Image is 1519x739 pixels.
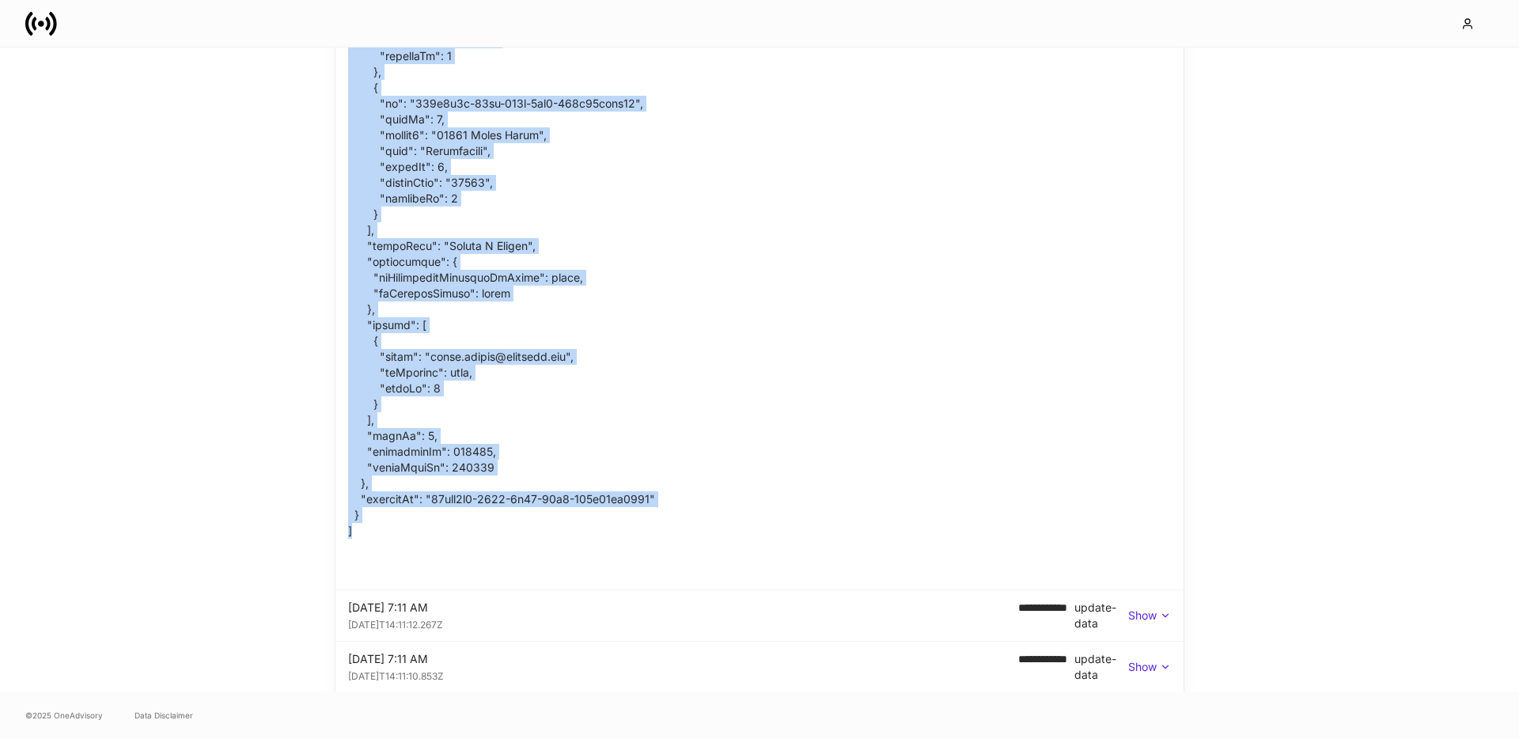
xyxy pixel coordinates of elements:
div: [DATE] 7:11 AM [348,651,1018,667]
p: Show [1128,659,1157,675]
span: © 2025 OneAdvisory [25,709,103,722]
div: update-data [1074,651,1128,683]
div: [DATE]T14:11:12.267Z [348,616,1018,631]
div: [DATE]T14:11:10.853Z [348,667,1018,683]
a: Data Disclaimer [134,709,193,722]
div: [DATE] 7:11 AM[DATE]T14:11:12.267Z**** **** **update-dataShow [335,590,1184,641]
div: update-data [1074,600,1128,631]
div: [DATE] 7:11 AM[DATE]T14:11:10.853Z**** **** **update-dataShow [335,642,1184,692]
p: Show [1128,608,1157,623]
div: [DATE] 7:11 AM [348,600,1018,616]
